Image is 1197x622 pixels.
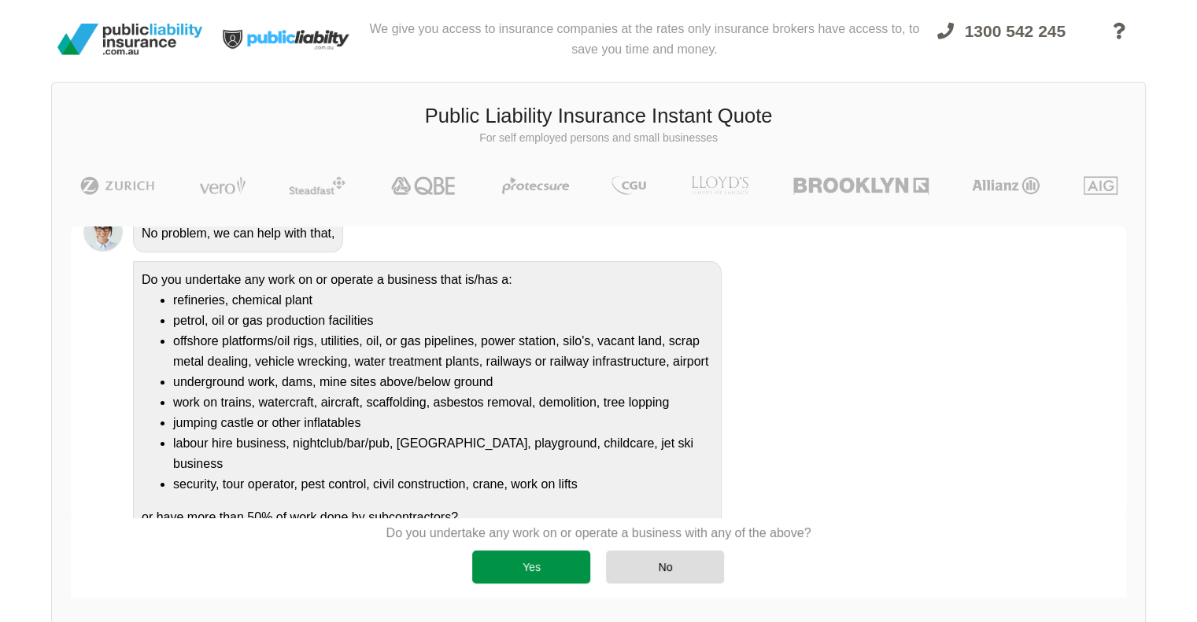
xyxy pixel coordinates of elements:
[283,176,352,195] img: Steadfast | Public Liability Insurance
[51,17,209,61] img: Public Liability Insurance
[605,176,652,195] img: CGU | Public Liability Insurance
[366,6,923,72] div: We give you access to insurance companies at the rates only insurance brokers have access to, to ...
[787,176,934,195] img: Brooklyn | Public Liability Insurance
[682,176,758,195] img: LLOYD's | Public Liability Insurance
[173,392,713,413] li: work on trains, watercraft, aircraft, scaffolding, asbestos removal, demolition, tree lopping
[606,550,724,583] div: No
[173,372,713,392] li: underground work, dams, mine sites above/below ground
[83,212,123,252] img: Chatbot | PLI
[173,474,713,495] li: security, tour operator, pest control, civil construction, crane, work on lifts
[73,176,162,195] img: Zurich | Public Liability Insurance
[173,413,713,433] li: jumping castle or other inflatables
[382,176,467,195] img: QBE | Public Liability Insurance
[965,22,1066,40] span: 1300 542 245
[923,13,1080,72] a: 1300 542 245
[173,433,713,474] li: labour hire business, nightclub/bar/pub, [GEOGRAPHIC_DATA], playground, childcare, jet ski business
[173,311,713,331] li: petrol, oil or gas production facilities
[173,290,713,311] li: refineries, chemical plant
[192,176,253,195] img: Vero | Public Liability Insurance
[209,6,366,72] img: Public Liability Insurance Light
[64,102,1133,131] h3: Public Liability Insurance Instant Quote
[64,131,1133,146] p: For self employed persons and small businesses
[496,176,575,195] img: Protecsure | Public Liability Insurance
[133,215,343,252] div: No problem, we can help with that,
[1077,176,1124,195] img: AIG | Public Liability Insurance
[133,261,722,536] div: Do you undertake any work on or operate a business that is/has a: or have more than 50% of work d...
[386,524,811,542] p: Do you undertake any work on or operate a business with any of the above?
[964,176,1047,195] img: Allianz | Public Liability Insurance
[472,550,590,583] div: Yes
[173,331,713,372] li: offshore platforms/oil rigs, utilities, oil, or gas pipelines, power station, silo's, vacant land...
